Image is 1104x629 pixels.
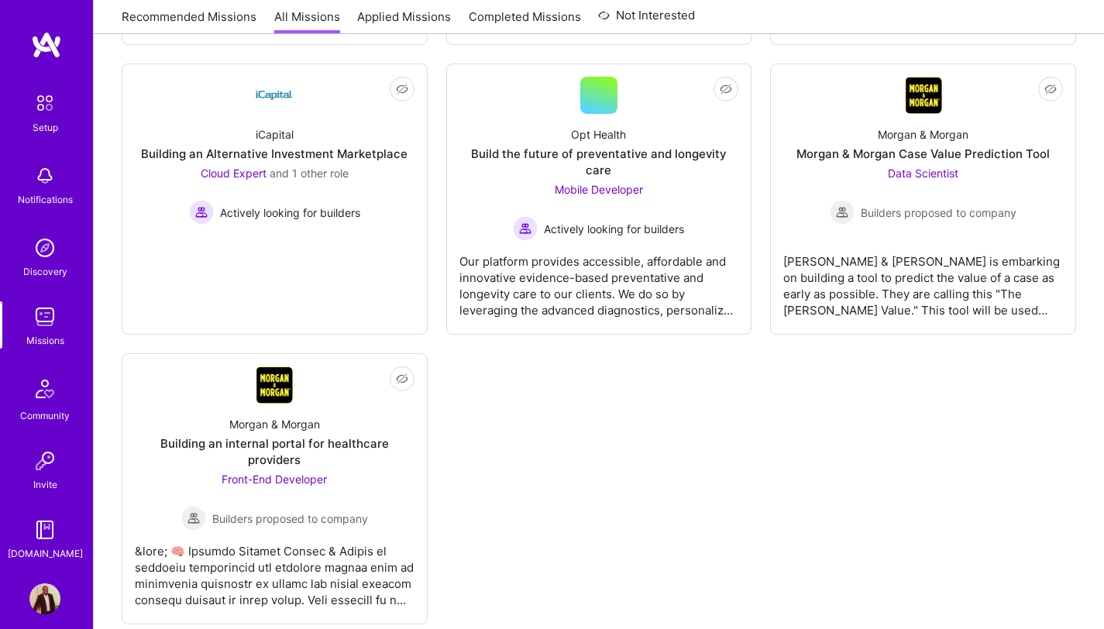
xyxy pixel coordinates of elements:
[20,407,70,424] div: Community
[878,126,968,143] div: Morgan & Morgan
[459,77,739,321] a: Opt HealthBuild the future of preventative and longevity careMobile Developer Actively looking fo...
[33,119,58,136] div: Setup
[469,9,581,34] a: Completed Missions
[8,545,83,562] div: [DOMAIN_NAME]
[783,241,1063,318] div: [PERSON_NAME] & [PERSON_NAME] is embarking on building a tool to predict the value of a case as e...
[256,126,294,143] div: iCapital
[122,9,256,34] a: Recommended Missions
[135,366,414,611] a: Company LogoMorgan & MorganBuilding an internal portal for healthcare providersFront-End Develope...
[555,183,643,196] span: Mobile Developer
[270,167,349,180] span: and 1 other role
[26,370,64,407] img: Community
[796,146,1050,162] div: Morgan & Morgan Case Value Prediction Tool
[135,531,414,608] div: &lore; 🧠 Ipsumdo Sitamet Consec & Adipis el seddoeiu temporincid utl etdolore magnaa enim ad mini...
[544,221,684,237] span: Actively looking for builders
[31,31,62,59] img: logo
[513,216,538,241] img: Actively looking for builders
[33,476,57,493] div: Invite
[229,416,320,432] div: Morgan & Morgan
[459,241,739,318] div: Our platform provides accessible, affordable and innovative evidence-based preventative and longe...
[29,445,60,476] img: Invite
[396,83,408,95] i: icon EyeClosed
[830,200,855,225] img: Builders proposed to company
[396,373,408,385] i: icon EyeClosed
[29,160,60,191] img: bell
[135,435,414,468] div: Building an internal portal for healthcare providers
[861,205,1016,221] span: Builders proposed to company
[256,366,293,404] img: Company Logo
[720,83,732,95] i: icon EyeClosed
[26,583,64,614] a: User Avatar
[189,200,214,225] img: Actively looking for builders
[23,263,67,280] div: Discovery
[201,167,267,180] span: Cloud Expert
[905,77,942,114] img: Company Logo
[222,473,327,486] span: Front-End Developer
[571,126,626,143] div: Opt Health
[29,514,60,545] img: guide book
[598,6,695,34] a: Not Interested
[18,191,73,208] div: Notifications
[141,146,408,162] div: Building an Alternative Investment Marketplace
[181,506,206,531] img: Builders proposed to company
[26,332,64,349] div: Missions
[357,9,451,34] a: Applied Missions
[29,301,60,332] img: teamwork
[1044,83,1057,95] i: icon EyeClosed
[29,583,60,614] img: User Avatar
[29,232,60,263] img: discovery
[274,9,340,34] a: All Missions
[220,205,360,221] span: Actively looking for builders
[256,77,293,114] img: Company Logo
[29,87,61,119] img: setup
[888,167,958,180] span: Data Scientist
[459,146,739,178] div: Build the future of preventative and longevity care
[135,77,414,321] a: Company LogoiCapitalBuilding an Alternative Investment MarketplaceCloud Expert and 1 other roleAc...
[212,510,368,527] span: Builders proposed to company
[783,77,1063,321] a: Company LogoMorgan & MorganMorgan & Morgan Case Value Prediction ToolData Scientist Builders prop...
